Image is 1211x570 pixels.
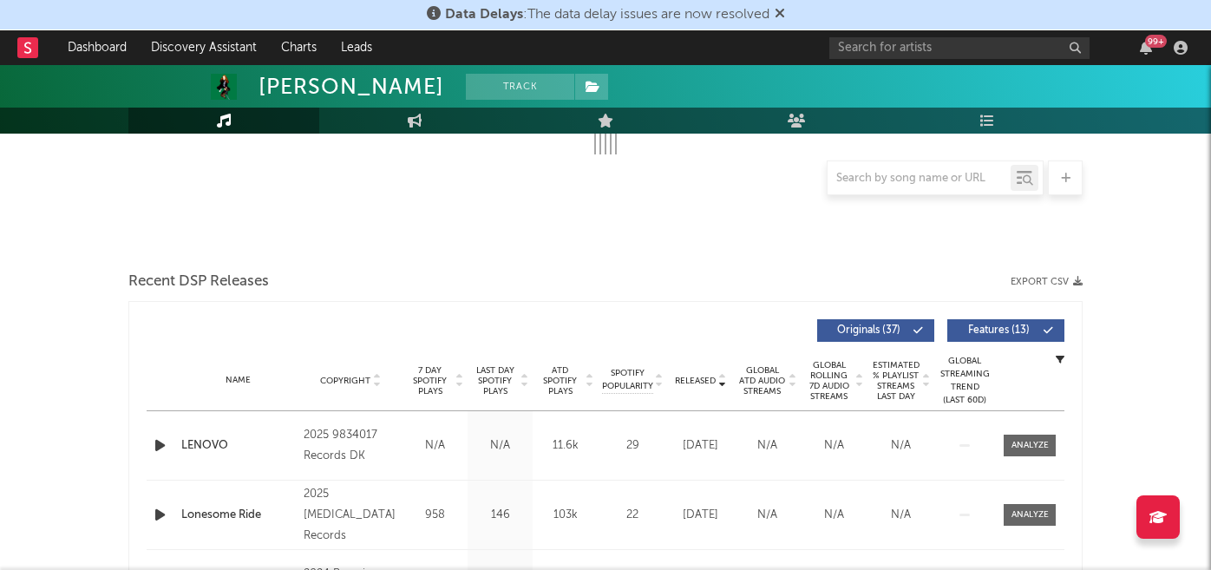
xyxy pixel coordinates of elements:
button: Originals(37) [817,319,934,342]
span: Recent DSP Releases [128,272,269,292]
div: 2025 [MEDICAL_DATA] Records [304,484,398,547]
a: Lonesome Ride [181,507,295,524]
div: N/A [738,437,796,455]
div: [DATE] [671,507,730,524]
a: Charts [269,30,329,65]
span: Global ATD Audio Streams [738,365,786,396]
button: Track [466,74,574,100]
div: N/A [872,437,930,455]
div: N/A [872,507,930,524]
span: Features ( 13 ) [959,325,1038,336]
div: Global Streaming Trend (Last 60D) [939,355,991,407]
div: 22 [602,507,663,524]
span: 7 Day Spotify Plays [407,365,453,396]
span: Originals ( 37 ) [828,325,908,336]
span: Last Day Spotify Plays [472,365,518,396]
div: N/A [805,507,863,524]
div: 2025 9834017 Records DK [304,425,398,467]
span: Spotify Popularity [602,367,653,393]
div: 11.6k [537,437,593,455]
div: 958 [407,507,463,524]
a: Leads [329,30,384,65]
span: Copyright [320,376,370,386]
div: 99 + [1145,35,1167,48]
input: Search for artists [829,37,1090,59]
div: N/A [407,437,463,455]
span: Data Delays [445,8,523,22]
button: 99+ [1140,41,1152,55]
div: [PERSON_NAME] [259,74,444,100]
div: Name [181,374,295,387]
input: Search by song name or URL [828,172,1011,186]
div: N/A [472,437,528,455]
div: 146 [472,507,528,524]
div: 103k [537,507,593,524]
button: Export CSV [1011,277,1083,287]
span: : The data delay issues are now resolved [445,8,769,22]
a: Discovery Assistant [139,30,269,65]
span: Global Rolling 7D Audio Streams [805,360,853,402]
span: Dismiss [775,8,785,22]
div: [DATE] [671,437,730,455]
div: N/A [805,437,863,455]
div: N/A [738,507,796,524]
a: Dashboard [56,30,139,65]
div: 29 [602,437,663,455]
span: ATD Spotify Plays [537,365,583,396]
span: Released [675,376,716,386]
button: Features(13) [947,319,1064,342]
span: Estimated % Playlist Streams Last Day [872,360,920,402]
a: LENOVO [181,437,295,455]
